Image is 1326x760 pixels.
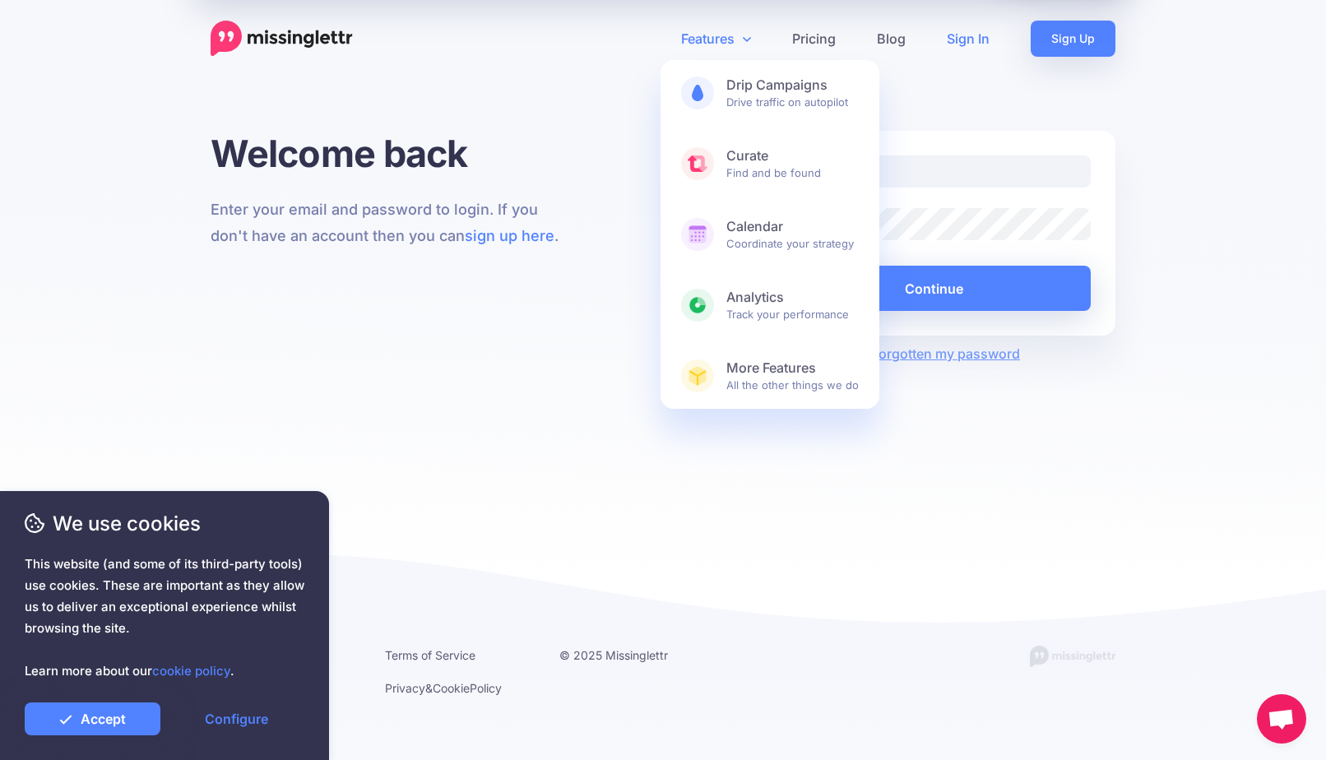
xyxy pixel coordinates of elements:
[465,227,554,244] a: sign up here
[726,147,859,180] span: Find and be found
[726,147,859,165] b: Curate
[661,272,879,338] a: AnalyticsTrack your performance
[433,681,470,695] a: Cookie
[661,21,772,57] a: Features
[726,359,859,392] span: All the other things we do
[152,663,230,679] a: cookie policy
[726,76,859,109] span: Drive traffic on autopilot
[726,359,859,377] b: More Features
[1031,21,1115,57] a: Sign Up
[385,681,425,695] a: Privacy
[726,289,859,306] b: Analytics
[169,702,304,735] a: Configure
[661,131,879,197] a: CurateFind and be found
[726,218,859,251] span: Coordinate your strategy
[848,345,1020,362] a: I've forgotten my password
[661,343,879,409] a: More FeaturesAll the other things we do
[726,76,859,94] b: Drip Campaigns
[856,21,926,57] a: Blog
[1257,694,1306,744] a: Open chat
[772,21,856,57] a: Pricing
[211,131,573,176] h1: Welcome back
[926,21,1010,57] a: Sign In
[726,218,859,235] b: Calendar
[25,702,160,735] a: Accept
[559,645,709,665] li: © 2025 Missinglettr
[726,289,859,322] span: Track your performance
[385,648,475,662] a: Terms of Service
[777,266,1091,311] button: Continue
[25,509,304,538] span: We use cookies
[211,197,573,249] p: Enter your email and password to login. If you don't have an account then you can .
[661,202,879,267] a: CalendarCoordinate your strategy
[25,554,304,682] span: This website (and some of its third-party tools) use cookies. These are important as they allow u...
[661,60,879,409] div: Features
[385,678,535,698] li: & Policy
[661,60,879,126] a: Drip CampaignsDrive traffic on autopilot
